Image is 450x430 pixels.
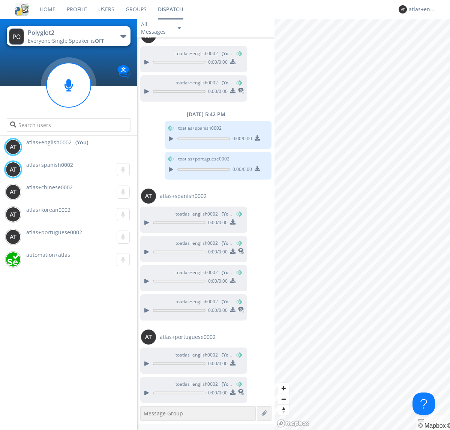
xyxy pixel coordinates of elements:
img: download media button [230,88,235,93]
span: This is a translated message [238,87,244,96]
span: OFF [95,37,104,44]
span: 0:00 / 0:00 [205,88,228,96]
img: translated-message [238,88,244,94]
span: 0:00 / 0:00 [205,278,228,286]
span: to atlas+english0002 [175,269,232,276]
img: 373638.png [399,5,407,13]
span: Single Speaker is [52,37,104,44]
span: Reset bearing to north [278,405,289,415]
img: download media button [230,390,235,395]
span: 0:00 / 0:00 [205,390,228,398]
img: 373638.png [141,330,156,345]
span: 0:00 / 0:00 [205,307,228,315]
img: translated-message [238,307,244,313]
img: 373638.png [6,229,21,244]
button: Polyglot2Everyone·Single Speaker isOFF [7,26,130,46]
img: 373638.png [141,189,156,204]
img: cddb5a64eb264b2086981ab96f4c1ba7 [15,3,28,16]
img: Translation enabled [117,65,130,78]
div: All Messages [141,21,171,36]
span: 0:00 / 0:00 [230,166,252,174]
div: [DATE] 5:42 PM [137,111,274,118]
span: automation+atlas [26,251,70,258]
img: d2d01cd9b4174d08988066c6d424eccd [6,252,21,267]
img: download media button [230,360,235,366]
span: (You) [222,50,233,57]
span: (You) [222,298,233,305]
span: This is a translated message [238,247,244,257]
span: atlas+english0002 [26,139,72,146]
img: download media button [230,59,235,64]
span: to atlas+english0002 [175,211,232,217]
img: download media button [255,166,260,171]
span: 0:00 / 0:00 [205,360,228,369]
span: (You) [222,79,233,86]
a: Mapbox [418,423,445,429]
span: to atlas+english0002 [175,240,232,247]
img: translated-message [238,248,244,254]
img: download media button [230,307,235,312]
img: translated-message [238,389,244,395]
button: Toggle attribution [418,419,424,421]
button: Zoom in [278,383,289,394]
span: to atlas+english0002 [175,50,232,57]
span: to atlas+portuguese0002 [178,156,229,162]
img: 373638.png [6,184,21,199]
span: atlas+spanish0002 [26,161,73,168]
input: Search users [7,118,130,132]
span: 0:00 / 0:00 [205,59,228,67]
span: (You) [222,240,233,246]
img: 373638.png [6,162,21,177]
button: Zoom out [278,394,289,405]
img: 373638.png [9,28,24,45]
span: atlas+chinese0002 [26,184,73,191]
iframe: Toggle Customer Support [412,393,435,415]
img: download media button [230,249,235,254]
div: Everyone · [28,37,112,45]
span: to atlas+english0002 [175,381,232,388]
button: Reset bearing to north [278,405,289,415]
a: Mapbox logo [277,419,310,428]
div: Polyglot2 [28,28,112,37]
span: This is a translated message [238,306,244,315]
span: atlas+spanish0002 [160,192,207,200]
img: download media button [230,219,235,225]
span: (You) [222,381,233,387]
span: to atlas+english0002 [175,298,232,305]
span: This is a translated message [238,388,244,398]
span: 0:00 / 0:00 [205,219,228,228]
span: atlas+korean0002 [26,206,70,213]
img: caret-down-sm.svg [178,27,181,29]
span: 0:00 / 0:00 [205,249,228,257]
span: 0:00 / 0:00 [230,135,252,144]
span: atlas+portuguese0002 [26,229,82,236]
span: to atlas+english0002 [175,79,232,86]
span: atlas+portuguese0002 [160,333,216,341]
span: (You) [222,352,233,358]
img: 373638.png [6,139,21,154]
span: to atlas+spanish0002 [178,125,222,132]
span: (You) [222,269,233,276]
div: (You) [75,139,88,146]
img: download media button [230,278,235,283]
span: (You) [222,211,233,217]
img: download media button [255,135,260,141]
span: to atlas+english0002 [175,352,232,358]
div: atlas+english0002 [409,6,437,13]
img: 373638.png [6,207,21,222]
